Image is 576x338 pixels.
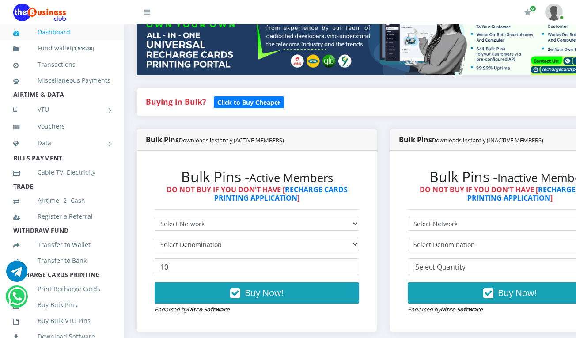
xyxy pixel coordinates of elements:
i: Renew/Upgrade Subscription [524,9,531,16]
strong: Buying in Bulk? [146,96,206,107]
a: Cable TV, Electricity [13,162,110,182]
a: Register a Referral [13,206,110,227]
a: Transactions [13,54,110,75]
a: Airtime -2- Cash [13,190,110,211]
a: Data [13,132,110,154]
a: Chat for support [6,267,27,282]
input: Enter Quantity [155,258,359,275]
strong: Ditco Software [440,305,483,313]
a: Fund wallet[1,514.30] [13,38,110,59]
a: Miscellaneous Payments [13,70,110,91]
a: Buy Bulk Pins [13,295,110,315]
span: Renew/Upgrade Subscription [530,5,536,12]
a: Buy Bulk VTU Pins [13,311,110,331]
span: Buy Now! [498,287,537,299]
b: Click to Buy Cheaper [217,98,280,106]
a: Dashboard [13,22,110,42]
a: Print Recharge Cards [13,279,110,299]
b: 1,514.30 [74,45,92,52]
a: Chat for support [8,292,26,307]
span: Buy Now! [245,287,284,299]
small: Endorsed by [408,305,483,313]
strong: Ditco Software [187,305,230,313]
strong: Bulk Pins [146,135,284,144]
h2: Bulk Pins - [155,168,359,185]
strong: DO NOT BUY IF YOU DON'T HAVE [ ] [167,185,348,203]
a: Transfer to Bank [13,251,110,271]
small: Downloads instantly (INACTIVE MEMBERS) [432,136,543,144]
small: Active Members [249,170,333,186]
small: [ ] [72,45,94,52]
img: Logo [13,4,66,21]
a: Vouchers [13,116,110,137]
img: User [545,4,563,21]
a: RECHARGE CARDS PRINTING APPLICATION [214,185,348,203]
button: Buy Now! [155,282,359,304]
small: Endorsed by [155,305,230,313]
a: Click to Buy Cheaper [214,96,284,107]
a: VTU [13,99,110,121]
strong: Bulk Pins [399,135,543,144]
a: Transfer to Wallet [13,235,110,255]
small: Downloads instantly (ACTIVE MEMBERS) [179,136,284,144]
